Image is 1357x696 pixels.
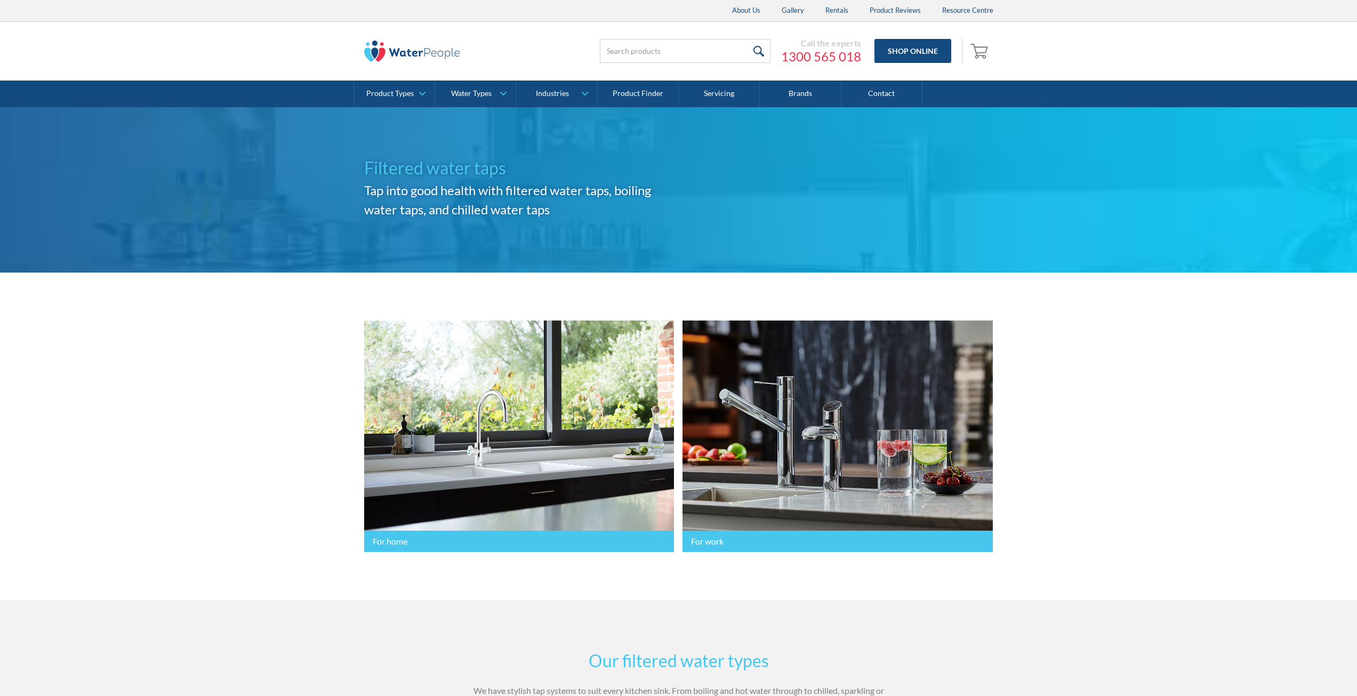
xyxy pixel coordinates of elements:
a: Product Finder [598,81,679,107]
div: Call the experts [781,38,861,49]
a: Water Types [435,81,516,107]
div: Water Types [451,89,492,98]
a: Brands [760,81,841,107]
a: 1300 565 018 [781,49,861,65]
h2: Tap into good health with filtered water taps, boiling water taps, and chilled water taps [364,181,679,219]
h1: Filtered water taps [364,155,679,181]
div: Industries [536,89,569,98]
img: shopping cart [970,42,991,59]
h2: Our filtered water types [471,648,887,674]
a: Industries [516,81,597,107]
img: The Water People [364,41,460,62]
div: Product Types [366,89,414,98]
a: Shop Online [874,39,951,63]
a: Servicing [679,81,760,107]
a: Product Types [354,81,435,107]
a: Contact [841,81,922,107]
input: Search products [600,39,770,63]
a: Open cart [968,38,993,64]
